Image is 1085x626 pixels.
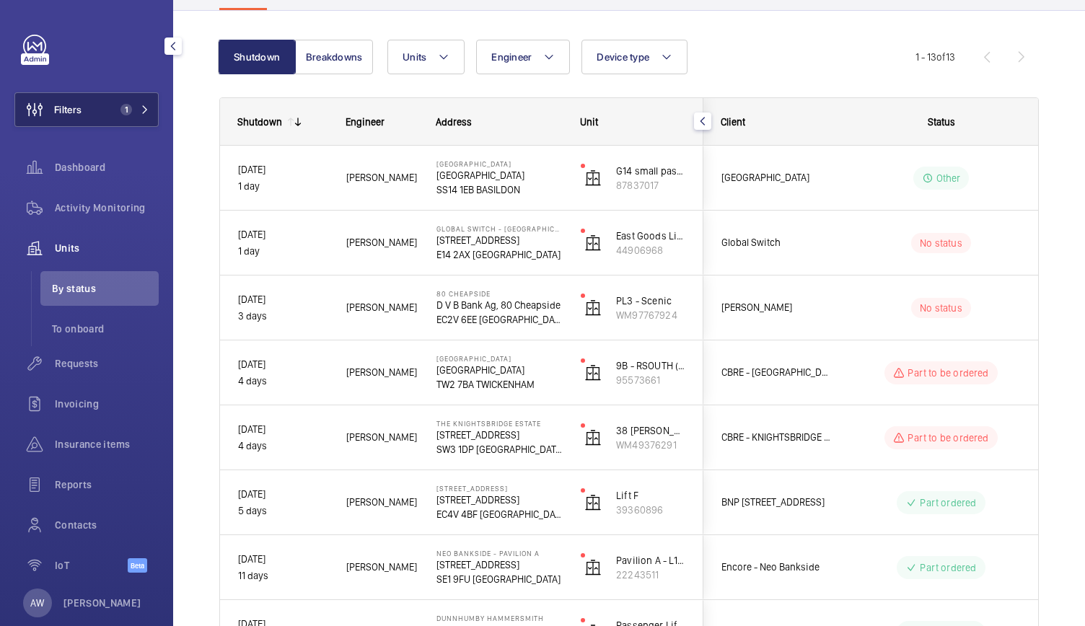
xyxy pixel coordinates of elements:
[238,291,328,308] p: [DATE]
[30,596,44,610] p: AW
[616,243,685,257] p: 44906968
[54,102,82,117] span: Filters
[920,495,976,510] p: Part ordered
[346,299,418,316] span: [PERSON_NAME]
[237,116,282,128] div: Shutdown
[616,488,685,503] p: Lift F
[584,234,602,252] img: elevator.svg
[908,366,988,380] p: Part to be ordered
[584,494,602,511] img: elevator.svg
[721,116,745,128] span: Client
[721,494,833,511] span: BNP [STREET_ADDRESS]
[616,164,685,178] p: G14 small passenger
[346,559,418,576] span: [PERSON_NAME]
[597,51,649,63] span: Device type
[936,171,961,185] p: Other
[616,503,685,517] p: 39360896
[491,51,532,63] span: Engineer
[920,236,962,250] p: No status
[908,431,988,445] p: Part to be ordered
[238,421,328,438] p: [DATE]
[580,116,686,128] div: Unit
[238,568,328,584] p: 11 days
[403,51,426,63] span: Units
[721,429,833,446] span: CBRE - KNIGHTSBRIDGE ESTATE
[616,358,685,373] p: 9B - RSOUTH (MRL)
[55,200,159,215] span: Activity Monitoring
[14,92,159,127] button: Filters1
[616,308,685,322] p: WM97767924
[238,551,328,568] p: [DATE]
[721,299,833,316] span: [PERSON_NAME]
[436,377,562,392] p: TW2 7BA TWICKENHAM
[436,428,562,442] p: [STREET_ADDRESS]
[915,52,955,62] span: 1 - 13 13
[436,224,562,233] p: Global Switch - [GEOGRAPHIC_DATA]
[55,477,159,492] span: Reports
[436,572,562,586] p: SE1 9FU [GEOGRAPHIC_DATA]
[616,438,685,452] p: WM49376291
[721,234,833,251] span: Global Switch
[387,40,465,74] button: Units
[436,442,562,457] p: SW3 1DP [GEOGRAPHIC_DATA]
[436,159,562,168] p: [GEOGRAPHIC_DATA]
[238,356,328,373] p: [DATE]
[436,354,562,363] p: [GEOGRAPHIC_DATA]
[584,429,602,446] img: elevator.svg
[218,40,296,74] button: Shutdown
[346,169,418,186] span: [PERSON_NAME]
[721,364,833,381] span: CBRE - [GEOGRAPHIC_DATA]
[55,518,159,532] span: Contacts
[436,484,562,493] p: [STREET_ADDRESS]
[616,553,685,568] p: Pavilion A - L1 North FF - 299809010
[238,503,328,519] p: 5 days
[346,494,418,511] span: [PERSON_NAME]
[55,160,159,175] span: Dashboard
[436,168,562,182] p: [GEOGRAPHIC_DATA]
[581,40,688,74] button: Device type
[295,40,373,74] button: Breakdowns
[616,178,685,193] p: 87837017
[436,419,562,428] p: The Knightsbridge Estate
[52,322,159,336] span: To onboard
[63,596,141,610] p: [PERSON_NAME]
[616,294,685,308] p: PL3 - Scenic
[436,614,562,622] p: Dunnhumby Hammersmith
[616,373,685,387] p: 95573661
[584,364,602,382] img: elevator.svg
[346,429,418,446] span: [PERSON_NAME]
[436,507,562,521] p: EC4V 4BF [GEOGRAPHIC_DATA]
[928,116,955,128] span: Status
[346,364,418,381] span: [PERSON_NAME]
[616,229,685,243] p: East Goods Lift - Alimak
[55,356,159,371] span: Requests
[920,301,962,315] p: No status
[616,423,685,438] p: 38 [PERSON_NAME]. [PERSON_NAME] AL1
[238,486,328,503] p: [DATE]
[238,243,328,260] p: 1 day
[238,373,328,389] p: 4 days
[346,234,418,251] span: [PERSON_NAME]
[238,438,328,454] p: 4 days
[436,557,562,572] p: [STREET_ADDRESS]
[436,363,562,377] p: [GEOGRAPHIC_DATA]
[436,289,562,298] p: 80 Cheapside
[238,226,328,243] p: [DATE]
[584,299,602,317] img: elevator.svg
[584,169,602,187] img: elevator.svg
[436,312,562,327] p: EC2V 6EE [GEOGRAPHIC_DATA]
[936,51,946,63] span: of
[120,104,132,115] span: 1
[346,116,385,128] span: Engineer
[55,397,159,411] span: Invoicing
[436,116,472,128] span: Address
[436,233,562,247] p: [STREET_ADDRESS]
[52,281,159,296] span: By status
[55,437,159,451] span: Insurance items
[238,308,328,325] p: 3 days
[584,559,602,576] img: elevator.svg
[616,568,685,582] p: 22243511
[436,549,562,557] p: Neo Bankside - Pavilion A
[238,178,328,195] p: 1 day
[436,182,562,197] p: SS14 1EB BASILDON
